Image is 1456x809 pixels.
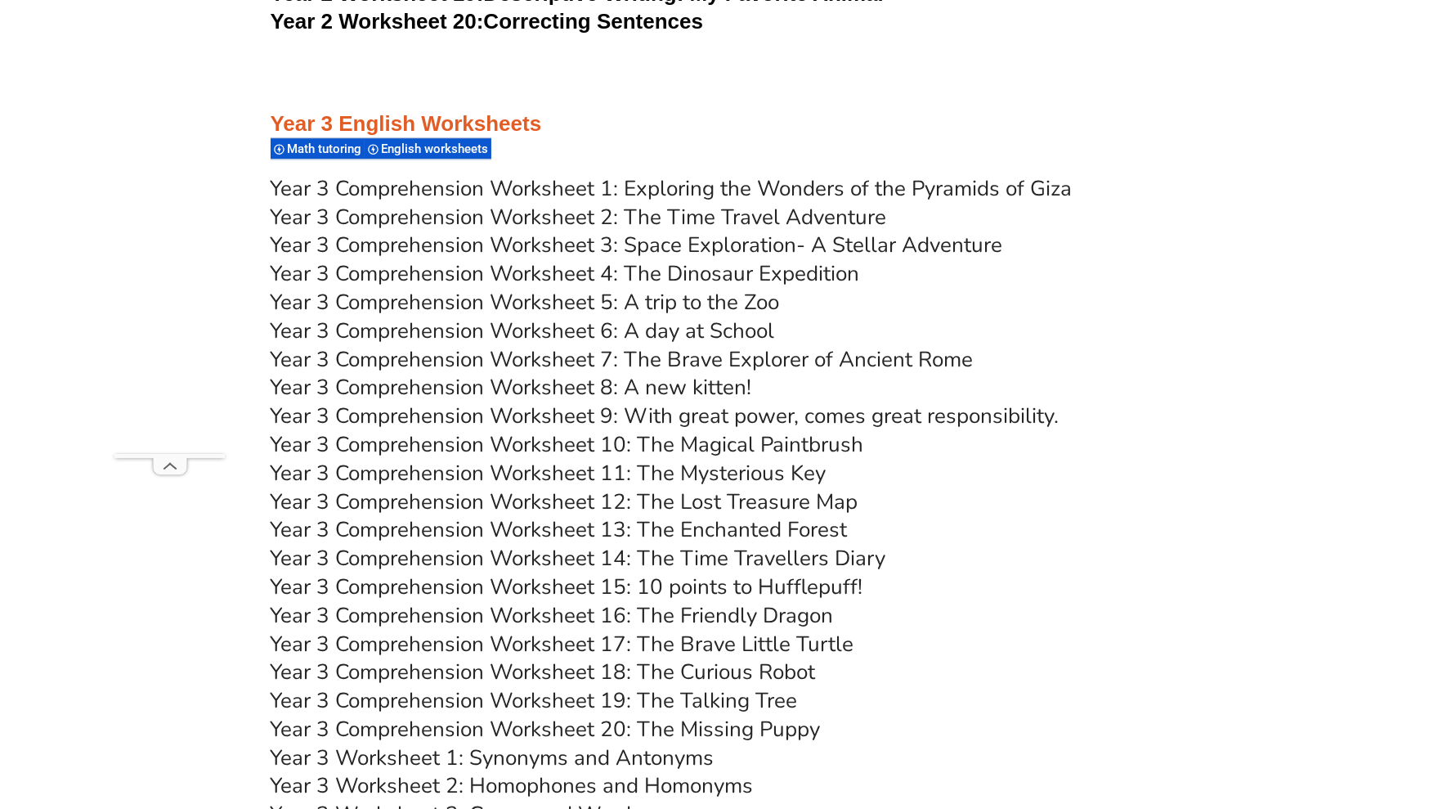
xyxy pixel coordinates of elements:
[271,174,1073,203] a: Year 3 Comprehension Worksheet 1: Exploring the Wonders of the Pyramids of Giza
[382,142,494,156] span: English worksheets
[271,288,780,317] a: Year 3 Comprehension Worksheet 5: A trip to the Zoo
[271,715,821,744] a: Year 3 Comprehension Worksheet 20: The Missing Puppy
[365,137,491,160] div: English worksheets
[271,658,816,686] a: Year 3 Comprehension Worksheet 18: The Curious Robot
[271,259,860,288] a: Year 3 Comprehension Worksheet 4: The Dinosaur Expedition
[271,544,886,573] a: Year 3 Comprehension Worksheet 14: The Time Travellers Diary
[271,488,858,516] a: Year 3 Comprehension Worksheet 12: The Lost Treasure Map
[271,373,752,402] a: Year 3 Comprehension Worksheet 8: A new kitten!
[271,231,1003,259] a: Year 3 Comprehension Worksheet 3: Space Exploration- A Stellar Adventure
[271,686,798,715] a: Year 3 Comprehension Worksheet 19: The Talking Tree
[271,630,854,658] a: Year 3 Comprehension Worksheet 17: The Brave Little Turtle
[114,40,225,454] iframe: Advertisement
[271,317,775,345] a: Year 3 Comprehension Worksheet 6: A day at School
[271,402,1060,430] a: Year 3 Comprehension Worksheet 9: With great power, comes great responsibility.
[271,137,365,160] div: Math tutoring
[271,110,1186,138] h3: Year 3 English Worksheets
[271,9,704,34] a: Year 2 Worksheet 20:Correcting Sentences
[271,203,887,231] a: Year 3 Comprehension Worksheet 2: The Time Travel Adventure
[271,771,754,800] a: Year 3 Worksheet 2: Homophones and Homonyms
[271,9,484,34] span: Year 2 Worksheet 20:
[271,430,864,459] a: Year 3 Comprehension Worksheet 10: The Magical Paintbrush
[271,573,863,601] a: Year 3 Comprehension Worksheet 15: 10 points to Hufflepuff!
[271,459,827,488] a: Year 3 Comprehension Worksheet 11: The Mysterious Key
[1184,624,1456,809] iframe: Chat Widget
[271,744,715,772] a: Year 3 Worksheet 1: Synonyms and Antonyms
[271,515,848,544] a: Year 3 Comprehension Worksheet 13: The Enchanted Forest
[271,601,834,630] a: Year 3 Comprehension Worksheet 16: The Friendly Dragon
[271,345,974,374] a: Year 3 Comprehension Worksheet 7: The Brave Explorer of Ancient Rome
[288,142,367,156] span: Math tutoring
